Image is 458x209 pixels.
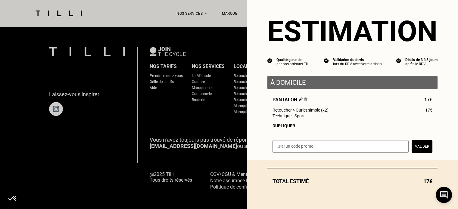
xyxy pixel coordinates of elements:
span: 17€ [423,178,432,184]
span: 17€ [424,97,432,103]
div: Dupliquer [273,123,432,128]
input: J‘ai un code promo [273,140,409,153]
section: Estimation [267,14,438,48]
div: après le RDV [405,62,438,66]
span: Technique - Sport [273,113,305,118]
p: À domicile [270,79,435,86]
span: Retoucher > Ourlet simple (x2) [273,108,329,112]
span: Pantalon [273,97,307,103]
img: icon list info [324,58,329,63]
div: Validation du devis [333,58,382,62]
span: 17€ [425,108,432,112]
button: Valider [412,140,432,153]
img: icon list info [396,58,401,63]
img: icon list info [267,58,272,63]
img: Supprimer [304,97,307,101]
div: lors du RDV avec votre artisan [333,62,382,66]
div: Délais de 3 à 5 jours [405,58,438,62]
div: par nos artisans Tilli [276,62,310,66]
div: Qualité garantie [276,58,310,62]
img: Éditer [299,97,303,101]
div: Total estimé [267,178,438,184]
